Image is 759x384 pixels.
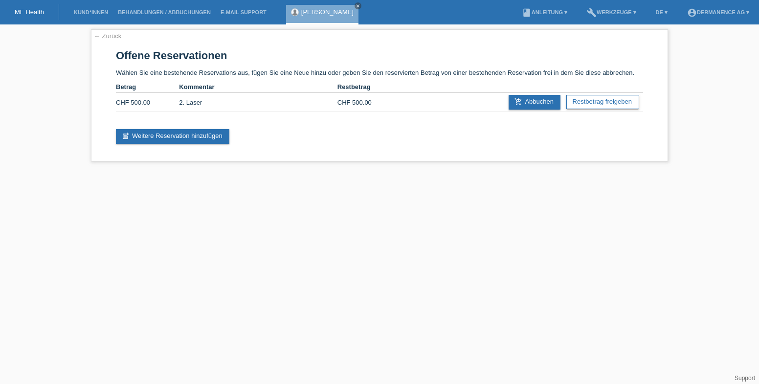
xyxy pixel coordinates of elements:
h1: Offene Reservationen [116,49,643,62]
a: bookAnleitung ▾ [517,9,572,15]
a: Support [735,375,755,382]
a: post_addWeitere Reservation hinzufügen [116,129,229,144]
i: account_circle [687,8,697,18]
div: Wählen Sie eine bestehende Reservations aus, fügen Sie eine Neue hinzu oder geben Sie den reservi... [91,29,668,161]
i: post_add [122,132,130,140]
a: buildWerkzeuge ▾ [582,9,641,15]
a: Behandlungen / Abbuchungen [113,9,216,15]
i: build [587,8,597,18]
td: CHF 500.00 [337,93,401,112]
i: close [356,3,360,8]
td: 2. Laser [179,93,337,112]
a: E-Mail Support [216,9,271,15]
th: Restbetrag [337,81,401,93]
a: DE ▾ [651,9,672,15]
a: add_shopping_cartAbbuchen [509,95,560,110]
a: close [355,2,361,9]
i: add_shopping_cart [514,98,522,106]
i: book [522,8,532,18]
a: Kund*innen [69,9,113,15]
td: CHF 500.00 [116,93,179,112]
th: Betrag [116,81,179,93]
a: [PERSON_NAME] [301,8,354,16]
a: ← Zurück [94,32,121,40]
th: Kommentar [179,81,337,93]
a: MF Health [15,8,44,16]
a: Restbetrag freigeben [566,95,639,109]
a: account_circleDermanence AG ▾ [682,9,754,15]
